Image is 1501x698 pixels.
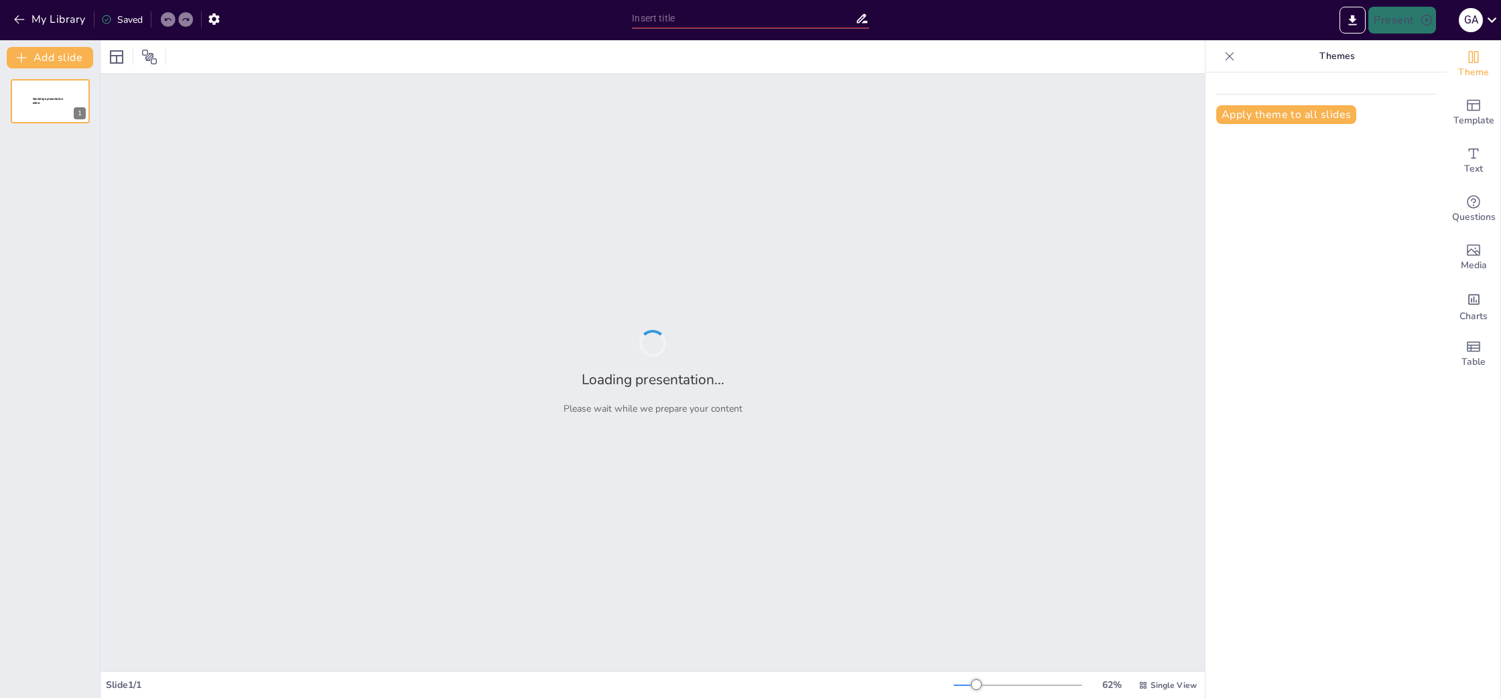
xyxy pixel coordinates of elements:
span: Single View [1151,680,1197,691]
div: G A [1459,8,1483,32]
div: Change the overall theme [1447,40,1500,89]
span: Sendsteps presentation editor [33,97,63,105]
span: Charts [1459,309,1488,324]
div: Add text boxes [1447,137,1500,185]
h2: Loading presentation... [582,370,724,389]
button: G A [1459,7,1483,34]
div: Get real-time input from your audience [1447,185,1500,233]
div: 62 % [1096,679,1128,691]
button: Export to PowerPoint [1340,7,1366,34]
p: Themes [1240,40,1433,72]
div: Add ready made slides [1447,89,1500,137]
p: Please wait while we prepare your content [564,402,742,415]
button: Add slide [7,47,93,68]
div: Add a table [1447,330,1500,378]
input: Insert title [632,9,854,28]
span: Questions [1452,210,1496,225]
button: My Library [10,9,91,30]
span: Text [1464,162,1483,176]
div: Add images, graphics, shapes or video [1447,233,1500,282]
button: Present [1368,7,1435,34]
span: Template [1453,113,1494,128]
div: Slide 1 / 1 [106,679,954,691]
span: Table [1461,355,1486,369]
div: Layout [106,46,127,68]
div: 1 [11,79,90,123]
span: Media [1461,258,1487,273]
button: Apply theme to all slides [1216,105,1356,124]
span: Position [141,49,157,65]
span: Theme [1458,65,1489,80]
div: Add charts and graphs [1447,282,1500,330]
div: Saved [101,13,143,26]
div: 1 [74,107,86,119]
